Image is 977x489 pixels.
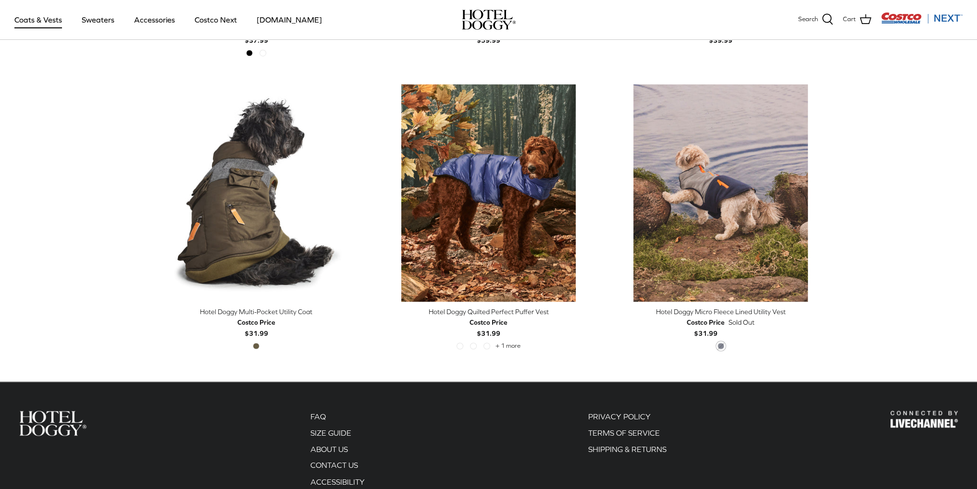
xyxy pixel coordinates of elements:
a: TERMS OF SERVICE [588,428,660,437]
div: Hotel Doggy Multi-Pocket Utility Coat [148,306,365,317]
b: $31.99 [237,317,275,337]
div: Hotel Doggy Quilted Perfect Puffer Vest [380,306,597,317]
a: Hotel Doggy Quilted Perfect Puffer Vest Costco Price$31.99 [380,306,597,339]
a: Accessories [125,3,184,36]
a: SHIPPING & RETURNS [588,445,667,453]
div: Costco Price [470,317,507,328]
a: Search [798,13,833,26]
a: Hotel Doggy Multi-Pocket Utility Coat [148,84,365,302]
img: Hotel Doggy Costco Next [890,411,958,428]
a: FAQ [310,412,326,421]
a: Sweaters [73,3,123,36]
a: ACCESSIBILITY [310,477,365,486]
img: Costco Next [881,12,963,24]
a: PRIVACY POLICY [588,412,651,421]
a: SIZE GUIDE [310,428,351,437]
div: Costco Price [237,317,275,328]
a: Hotel Doggy Micro Fleece Lined Utility Vest [612,84,829,302]
img: hoteldoggycom [462,10,516,30]
a: Costco Next [186,3,246,36]
a: CONTACT US [310,461,358,469]
span: Search [798,14,818,24]
img: Hotel Doggy Costco Next [19,411,87,435]
span: Sold Out [729,317,754,328]
a: ABOUT US [310,445,348,453]
a: Coats & Vests [6,3,71,36]
a: [DOMAIN_NAME] [248,3,331,36]
a: Hotel Doggy Multi-Pocket Utility Coat Costco Price$31.99 [148,306,365,339]
a: Hotel Doggy Micro Fleece Lined Utility Vest Costco Price$31.99 Sold Out [612,306,829,339]
b: $31.99 [687,317,725,337]
span: Cart [843,14,856,24]
span: + 1 more [495,342,520,349]
b: $31.99 [470,317,507,337]
a: Cart [843,13,871,26]
div: Costco Price [687,317,725,328]
div: Hotel Doggy Micro Fleece Lined Utility Vest [612,306,829,317]
a: hoteldoggy.com hoteldoggycom [462,10,516,30]
a: Visit Costco Next [881,18,963,25]
a: Hotel Doggy Quilted Perfect Puffer Vest [380,84,597,302]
